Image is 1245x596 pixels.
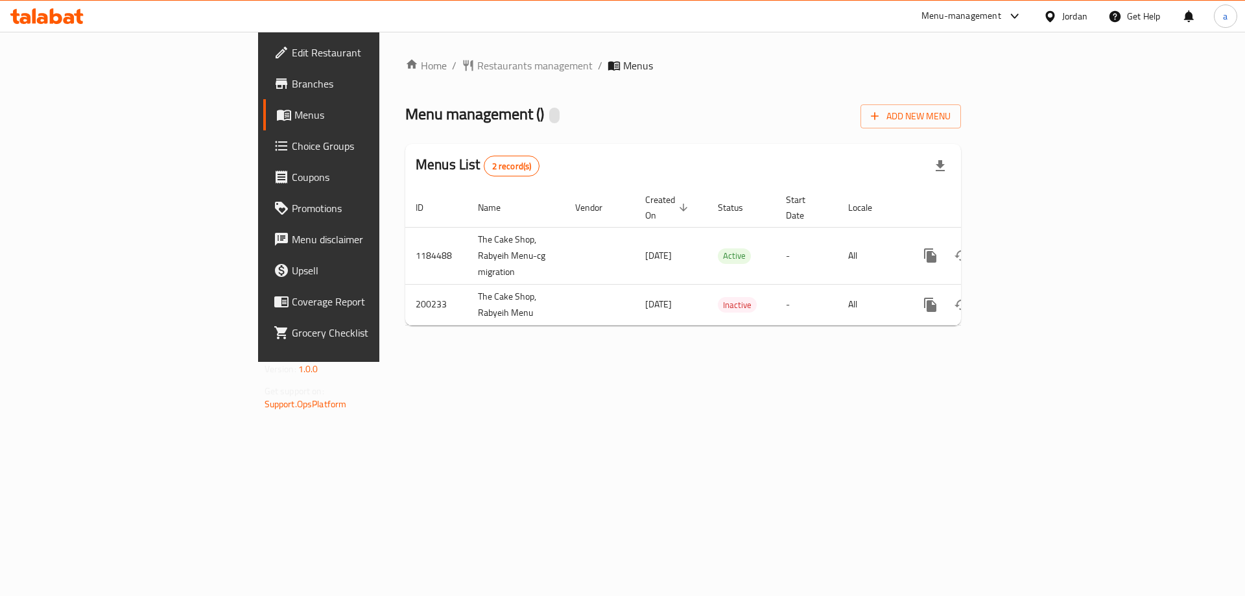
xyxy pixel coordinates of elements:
[292,325,456,340] span: Grocery Checklist
[298,361,318,377] span: 1.0.0
[265,361,296,377] span: Version:
[575,200,619,215] span: Vendor
[468,227,565,284] td: The Cake Shop, Rabyeih Menu-cg migration
[265,396,347,412] a: Support.OpsPlatform
[718,248,751,264] div: Active
[292,138,456,154] span: Choice Groups
[718,200,760,215] span: Status
[623,58,653,73] span: Menus
[776,284,838,325] td: -
[263,224,466,255] a: Menu disclaimer
[946,240,977,271] button: Change Status
[915,240,946,271] button: more
[478,200,517,215] span: Name
[292,76,456,91] span: Branches
[292,45,456,60] span: Edit Restaurant
[718,297,757,313] div: Inactive
[838,227,905,284] td: All
[1062,9,1087,23] div: Jordan
[265,383,324,399] span: Get support on:
[645,247,672,264] span: [DATE]
[484,160,539,173] span: 2 record(s)
[462,58,593,73] a: Restaurants management
[468,284,565,325] td: The Cake Shop, Rabyeih Menu
[263,130,466,161] a: Choice Groups
[263,161,466,193] a: Coupons
[263,317,466,348] a: Grocery Checklist
[848,200,889,215] span: Locale
[921,8,1001,24] div: Menu-management
[292,232,456,247] span: Menu disclaimer
[776,227,838,284] td: -
[416,200,440,215] span: ID
[718,248,751,263] span: Active
[292,263,456,278] span: Upsell
[263,37,466,68] a: Edit Restaurant
[405,58,961,73] nav: breadcrumb
[292,200,456,216] span: Promotions
[263,193,466,224] a: Promotions
[598,58,602,73] li: /
[292,169,456,185] span: Coupons
[263,286,466,317] a: Coverage Report
[477,58,593,73] span: Restaurants management
[484,156,540,176] div: Total records count
[1223,9,1227,23] span: a
[405,188,1050,326] table: enhanced table
[905,188,1050,228] th: Actions
[718,298,757,313] span: Inactive
[294,107,456,123] span: Menus
[838,284,905,325] td: All
[263,255,466,286] a: Upsell
[292,294,456,309] span: Coverage Report
[416,155,539,176] h2: Menus List
[263,68,466,99] a: Branches
[405,99,544,128] span: Menu management ( )
[263,99,466,130] a: Menus
[915,289,946,320] button: more
[871,108,951,125] span: Add New Menu
[645,192,692,223] span: Created On
[645,296,672,313] span: [DATE]
[925,150,956,182] div: Export file
[860,104,961,128] button: Add New Menu
[786,192,822,223] span: Start Date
